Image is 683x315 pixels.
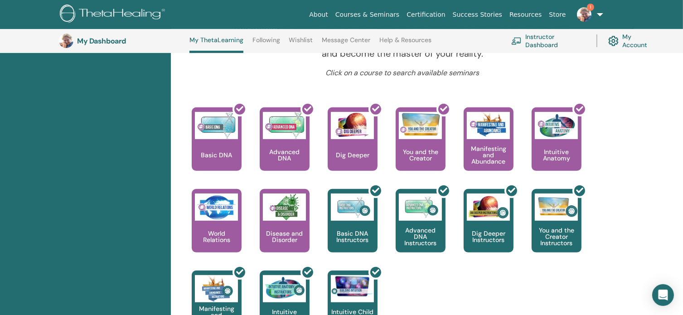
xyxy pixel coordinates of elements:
a: You and the Creator You and the Creator [396,107,446,189]
p: Dig Deeper [332,152,373,158]
img: World Relations [195,194,238,221]
a: Message Center [322,36,370,51]
img: default.jpg [577,7,591,22]
a: About [305,6,331,23]
a: Dig Deeper Dig Deeper [328,107,378,189]
img: You and the Creator [399,112,442,137]
img: Advanced DNA [263,112,306,139]
a: Store [546,6,570,23]
a: Certification [403,6,449,23]
p: Advanced DNA Instructors [396,227,446,246]
a: Following [252,36,280,51]
img: Intuitive Anatomy [535,112,578,139]
p: Disease and Disorder [260,230,310,243]
a: Wishlist [289,36,313,51]
a: Help & Resources [379,36,431,51]
img: Dig Deeper [331,112,374,139]
img: cog.svg [608,34,619,48]
a: Courses & Seminars [332,6,403,23]
img: chalkboard-teacher.svg [511,37,522,45]
p: Manifesting and Abundance [464,145,513,165]
span: 1 [587,4,594,11]
p: Basic DNA Instructors [328,230,378,243]
a: My ThetaLearning [189,36,243,53]
img: Dig Deeper Instructors [467,194,510,221]
p: You and the Creator Instructors [532,227,581,246]
p: World Relations [192,230,242,243]
img: logo.png [60,5,168,25]
a: Intuitive Anatomy Intuitive Anatomy [532,107,581,189]
img: Disease and Disorder [263,194,306,221]
a: Basic DNA Instructors Basic DNA Instructors [328,189,378,271]
a: You and the Creator Instructors You and the Creator Instructors [532,189,581,271]
img: Manifesting and Abundance [467,112,510,139]
a: Advanced DNA Advanced DNA [260,107,310,189]
img: Basic DNA [195,112,238,139]
p: Intuitive Anatomy [532,149,581,161]
p: You and the Creator [396,149,446,161]
a: Dig Deeper Instructors Dig Deeper Instructors [464,189,513,271]
a: Resources [506,6,546,23]
img: default.jpg [59,34,73,48]
a: Advanced DNA Instructors Advanced DNA Instructors [396,189,446,271]
a: Basic DNA Basic DNA [192,107,242,189]
a: World Relations World Relations [192,189,242,271]
img: Basic DNA Instructors [331,194,374,221]
p: Dig Deeper Instructors [464,230,513,243]
h3: My Dashboard [77,37,168,45]
a: Manifesting and Abundance Manifesting and Abundance [464,107,513,189]
a: Success Stories [449,6,506,23]
img: Intuitive Anatomy Instructors [263,275,306,302]
img: You and the Creator Instructors [535,194,578,221]
p: Click on a course to search available seminars [224,68,581,78]
a: My Account [608,31,656,51]
div: Open Intercom Messenger [652,284,674,306]
p: Advanced DNA [260,149,310,161]
a: Disease and Disorder Disease and Disorder [260,189,310,271]
img: Manifesting and Abundance Instructors [195,275,238,302]
img: Intuitive Child In Me Instructors [331,275,374,297]
a: Instructor Dashboard [511,31,586,51]
img: Advanced DNA Instructors [399,194,442,221]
